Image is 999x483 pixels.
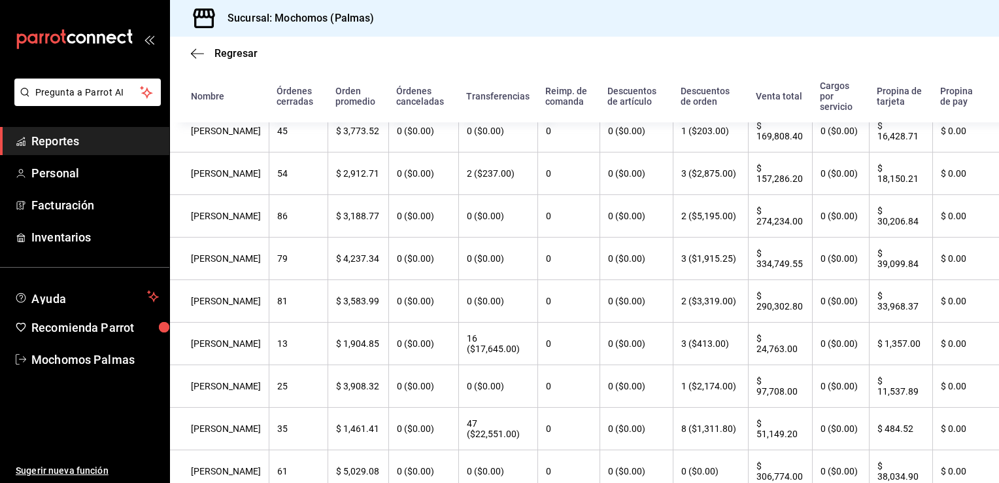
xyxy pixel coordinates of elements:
span: Reportes [31,132,159,150]
th: $ 16,428.71 [869,110,932,152]
th: [PERSON_NAME] [170,152,269,195]
th: 0 ($0.00) [600,195,673,238]
th: 0 [537,152,600,195]
th: Órdenes canceladas [388,70,458,122]
th: $ 274,234.00 [748,195,812,238]
span: Recomienda Parrot [31,319,159,336]
th: $ 334,749.55 [748,238,812,280]
th: 2 ($3,319.00) [673,280,748,323]
th: 25 [269,365,328,408]
th: 0 ($0.00) [458,110,538,152]
a: Pregunta a Parrot AI [9,95,161,109]
th: 3 ($413.00) [673,323,748,365]
th: $ 0.00 [932,195,999,238]
th: $ 169,808.40 [748,110,812,152]
th: $ 3,773.52 [328,110,388,152]
th: 0 ($0.00) [600,408,673,450]
th: 0 ($0.00) [388,280,458,323]
th: Transferencias [458,70,538,122]
th: Descuentos de artículo [600,70,673,122]
th: 13 [269,323,328,365]
th: $ 0.00 [932,280,999,323]
th: 0 ($0.00) [812,280,869,323]
span: Inventarios [31,228,159,246]
th: 0 ($0.00) [812,110,869,152]
th: $ 24,763.00 [748,323,812,365]
th: [PERSON_NAME] [170,365,269,408]
th: 0 [537,323,600,365]
th: 2 ($5,195.00) [673,195,748,238]
span: Facturación [31,196,159,214]
th: 0 ($0.00) [600,110,673,152]
th: 0 ($0.00) [600,323,673,365]
th: 16 ($17,645.00) [458,323,538,365]
th: $ 0.00 [932,238,999,280]
span: Ayuda [31,289,142,304]
th: 47 ($22,551.00) [458,408,538,450]
th: 0 ($0.00) [388,152,458,195]
th: 0 [537,195,600,238]
th: 0 ($0.00) [458,280,538,323]
th: 0 [537,408,600,450]
th: [PERSON_NAME] [170,280,269,323]
th: 0 [537,238,600,280]
th: 0 ($0.00) [812,323,869,365]
th: Nombre [170,70,269,122]
th: 0 ($0.00) [458,238,538,280]
th: $ 2,912.71 [328,152,388,195]
th: $ 1,357.00 [869,323,932,365]
th: 54 [269,152,328,195]
span: Personal [31,164,159,182]
th: Órdenes cerradas [269,70,328,122]
th: 0 [537,365,600,408]
th: 8 ($1,311.80) [673,408,748,450]
th: 3 ($1,915.25) [673,238,748,280]
th: 0 ($0.00) [812,238,869,280]
th: 0 ($0.00) [600,280,673,323]
th: 0 ($0.00) [388,110,458,152]
th: $ 18,150.21 [869,152,932,195]
th: [PERSON_NAME] [170,238,269,280]
th: 0 ($0.00) [458,195,538,238]
th: $ 0.00 [932,365,999,408]
span: Sugerir nueva función [16,464,159,478]
span: Mochomos Palmas [31,351,159,368]
th: $ 3,583.99 [328,280,388,323]
th: 0 ($0.00) [458,365,538,408]
th: 86 [269,195,328,238]
th: $ 11,537.89 [869,365,932,408]
th: 0 ($0.00) [388,408,458,450]
th: Propina de pay [932,70,999,122]
th: 45 [269,110,328,152]
span: Regresar [214,47,258,60]
th: $ 1,904.85 [328,323,388,365]
th: $ 290,302.80 [748,280,812,323]
th: 0 ($0.00) [388,323,458,365]
th: Venta total [748,70,812,122]
th: 0 ($0.00) [600,238,673,280]
th: $ 3,908.32 [328,365,388,408]
th: $ 484.52 [869,408,932,450]
th: $ 0.00 [932,110,999,152]
button: open_drawer_menu [144,34,154,45]
th: 1 ($203.00) [673,110,748,152]
th: 0 ($0.00) [600,365,673,408]
th: 0 ($0.00) [600,152,673,195]
th: 0 ($0.00) [388,365,458,408]
th: $ 1,461.41 [328,408,388,450]
th: $ 39,099.84 [869,238,932,280]
th: 0 ($0.00) [388,238,458,280]
th: [PERSON_NAME] [170,408,269,450]
h3: Sucursal: Mochomos (Palmas) [217,10,375,26]
th: $ 0.00 [932,408,999,450]
th: 0 [537,280,600,323]
th: 0 ($0.00) [812,408,869,450]
th: 2 ($237.00) [458,152,538,195]
th: 0 ($0.00) [812,365,869,408]
th: $ 4,237.34 [328,238,388,280]
th: [PERSON_NAME] [170,195,269,238]
th: $ 33,968.37 [869,280,932,323]
th: 3 ($2,875.00) [673,152,748,195]
th: $ 3,188.77 [328,195,388,238]
th: 0 ($0.00) [812,152,869,195]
